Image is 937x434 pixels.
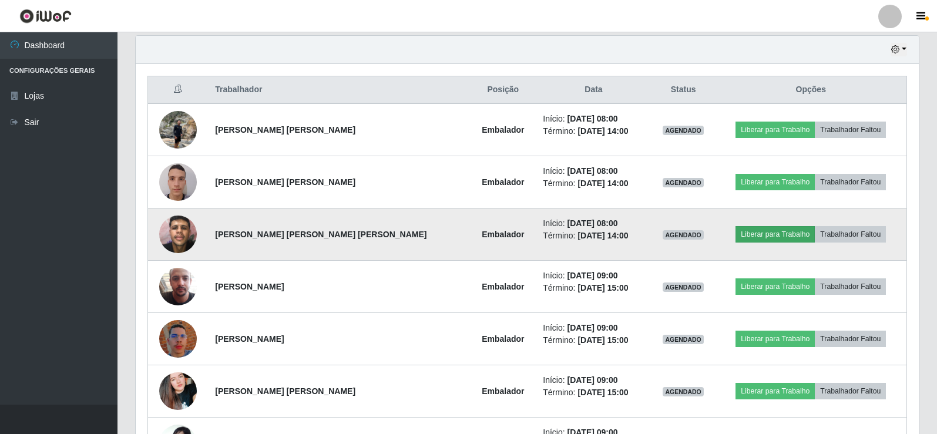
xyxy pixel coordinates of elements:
th: Opções [715,76,906,104]
time: [DATE] 08:00 [567,166,618,176]
li: Início: [543,322,644,334]
button: Liberar para Trabalho [736,122,815,138]
li: Início: [543,165,644,177]
strong: [PERSON_NAME] [215,334,284,344]
strong: Embalador [482,230,524,239]
strong: [PERSON_NAME] [PERSON_NAME] [215,125,355,134]
li: Início: [543,374,644,386]
span: AGENDADO [663,230,704,240]
strong: Embalador [482,125,524,134]
th: Data [536,76,651,104]
strong: [PERSON_NAME] [PERSON_NAME] [215,386,355,396]
button: Trabalhador Faltou [815,226,886,243]
li: Término: [543,386,644,399]
li: Início: [543,113,644,125]
strong: [PERSON_NAME] [215,282,284,291]
button: Liberar para Trabalho [736,383,815,399]
strong: [PERSON_NAME] [PERSON_NAME] [PERSON_NAME] [215,230,426,239]
time: [DATE] 08:00 [567,114,618,123]
time: [DATE] 09:00 [567,323,618,332]
button: Liberar para Trabalho [736,278,815,295]
button: Liberar para Trabalho [736,174,815,190]
time: [DATE] 09:00 [567,375,618,385]
strong: Embalador [482,177,524,187]
img: 1745843945427.jpeg [159,253,197,320]
span: AGENDADO [663,282,704,292]
li: Término: [543,230,644,242]
img: 1700098236719.jpeg [159,105,197,154]
time: [DATE] 15:00 [577,388,628,397]
img: 1740069630829.jpeg [159,209,197,259]
button: Trabalhador Faltou [815,383,886,399]
time: [DATE] 15:00 [577,283,628,292]
img: 1709915413982.jpeg [159,358,197,425]
time: [DATE] 15:00 [577,335,628,345]
strong: [PERSON_NAME] [PERSON_NAME] [215,177,355,187]
li: Início: [543,270,644,282]
strong: Embalador [482,282,524,291]
button: Liberar para Trabalho [736,331,815,347]
button: Trabalhador Faltou [815,122,886,138]
th: Posição [470,76,536,104]
time: [DATE] 14:00 [577,179,628,188]
span: AGENDADO [663,335,704,344]
li: Término: [543,177,644,190]
th: Trabalhador [208,76,470,104]
span: AGENDADO [663,387,704,396]
time: [DATE] 14:00 [577,126,628,136]
strong: Embalador [482,386,524,396]
time: [DATE] 09:00 [567,271,618,280]
button: Trabalhador Faltou [815,331,886,347]
li: Término: [543,334,644,346]
li: Início: [543,217,644,230]
li: Término: [543,125,644,137]
img: 1714228813172.jpeg [159,157,197,207]
li: Término: [543,282,644,294]
strong: Embalador [482,334,524,344]
span: AGENDADO [663,126,704,135]
time: [DATE] 08:00 [567,218,618,228]
img: CoreUI Logo [19,9,72,23]
img: 1690047779776.jpeg [159,305,197,372]
time: [DATE] 14:00 [577,231,628,240]
button: Trabalhador Faltou [815,278,886,295]
button: Liberar para Trabalho [736,226,815,243]
th: Status [651,76,716,104]
span: AGENDADO [663,178,704,187]
button: Trabalhador Faltou [815,174,886,190]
